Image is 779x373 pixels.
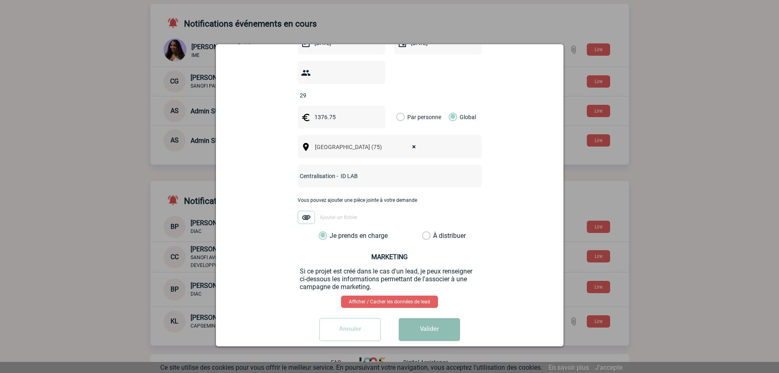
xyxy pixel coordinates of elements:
input: Budget HT [312,112,369,122]
label: Par personne [396,106,405,129]
span: Paris (75) [312,141,424,153]
button: Valider [399,318,460,341]
p: Vous pouvez ajouter une pièce jointe à votre demande [298,197,482,203]
label: Global [449,106,454,129]
span: × [412,141,416,153]
label: Je prends en charge [319,232,332,240]
input: Annuler [319,318,381,341]
input: Nom de l'événement [298,171,460,181]
a: Afficher / Cacher les données de lead [341,296,438,308]
label: À distribuer [422,232,431,240]
h3: MARKETING [300,253,480,261]
span: Ajouter un fichier [320,215,357,220]
p: Si ce projet est créé dans le cas d'un lead, je peux renseigner ci-dessous les informations perme... [300,267,480,291]
input: Nombre de participants [298,90,375,101]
